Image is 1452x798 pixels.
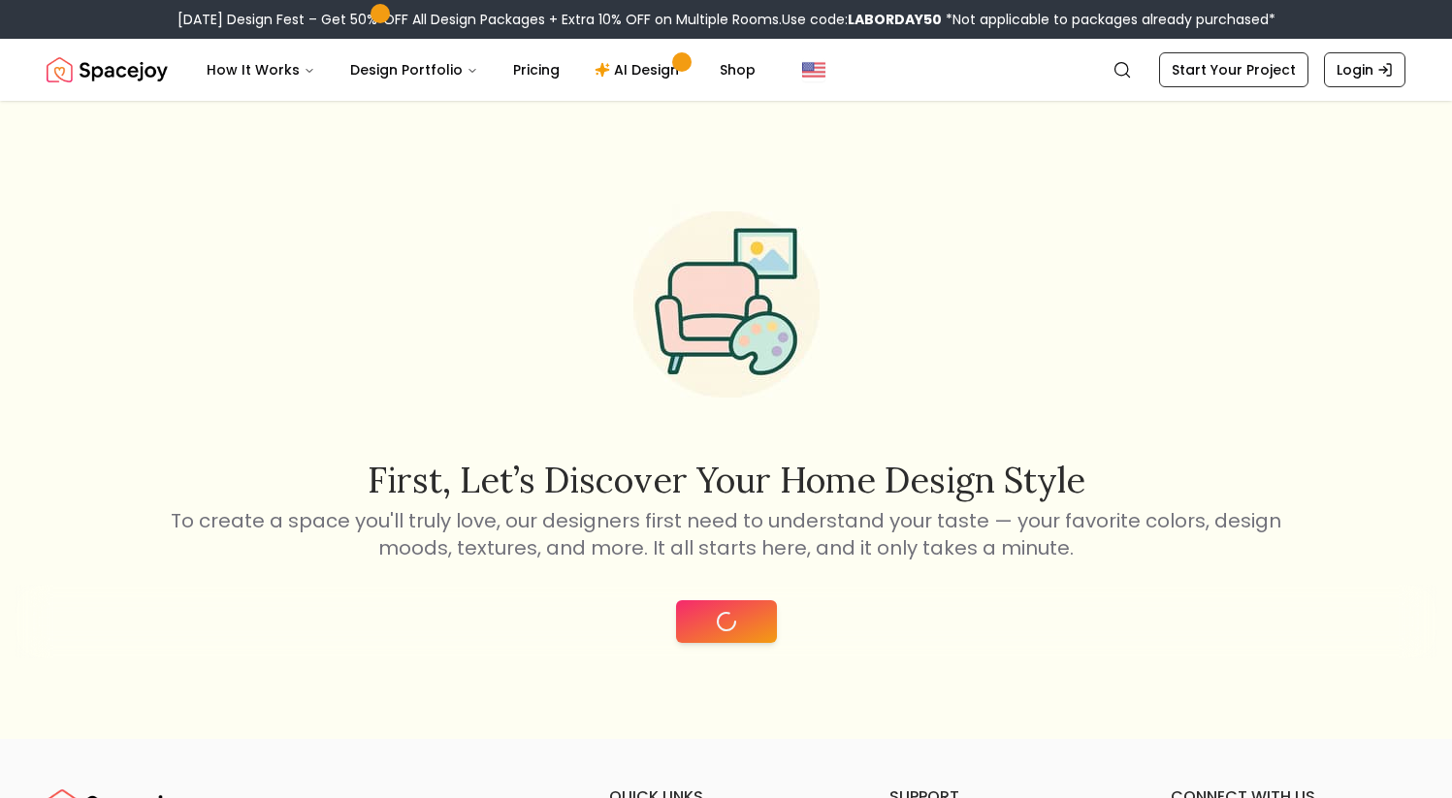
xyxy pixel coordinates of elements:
h2: First, let’s discover your home design style [168,461,1285,499]
span: Use code: [782,10,942,29]
a: Pricing [498,50,575,89]
button: How It Works [191,50,331,89]
nav: Global [47,39,1405,101]
img: United States [802,58,825,81]
p: To create a space you'll truly love, our designers first need to understand your taste — your fav... [168,507,1285,561]
a: Spacejoy [47,50,168,89]
a: Login [1324,52,1405,87]
a: AI Design [579,50,700,89]
img: Spacejoy Logo [47,50,168,89]
nav: Main [191,50,771,89]
b: LABORDAY50 [848,10,942,29]
a: Start Your Project [1159,52,1308,87]
div: [DATE] Design Fest – Get 50% OFF All Design Packages + Extra 10% OFF on Multiple Rooms. [177,10,1275,29]
button: Design Portfolio [335,50,494,89]
span: *Not applicable to packages already purchased* [942,10,1275,29]
img: Start Style Quiz Illustration [602,180,851,429]
a: Shop [704,50,771,89]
